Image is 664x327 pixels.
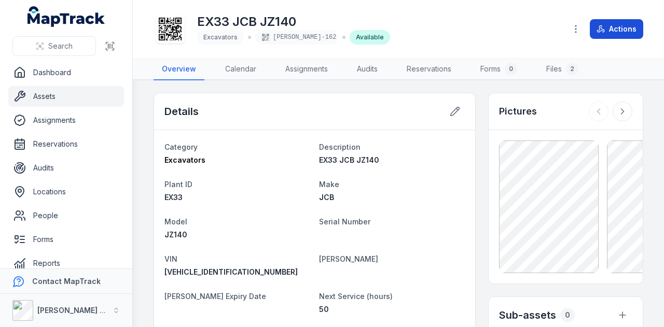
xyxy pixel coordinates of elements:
[164,143,198,151] span: Category
[32,277,101,286] strong: Contact MapTrack
[505,63,517,75] div: 0
[164,254,177,263] span: VIN
[319,217,370,226] span: Serial Number
[8,158,124,178] a: Audits
[217,59,265,80] a: Calendar
[8,86,124,107] a: Assets
[8,134,124,154] a: Reservations
[164,292,266,301] span: [PERSON_NAME] Expiry Date
[319,180,339,189] span: Make
[12,36,96,56] button: Search
[319,305,329,314] span: 50
[398,59,460,80] a: Reservations
[8,181,124,202] a: Locations
[164,155,205,164] span: Excavators
[499,308,556,322] h2: Sub-assets
[8,62,124,83] a: Dashboard
[560,308,575,322] div: 0
[154,59,204,80] a: Overview
[538,59,587,80] a: Files2
[349,59,386,80] a: Audits
[164,104,199,119] h2: Details
[319,254,378,263] span: [PERSON_NAME]
[164,217,187,226] span: Model
[566,63,578,75] div: 2
[319,155,379,164] span: EX33 JCB JZ140
[164,180,192,189] span: Plant ID
[197,13,390,30] h1: EX33 JCB JZ140
[37,306,122,315] strong: [PERSON_NAME] Group
[255,30,338,45] div: [PERSON_NAME]-162
[590,19,643,39] button: Actions
[164,193,183,202] span: EX33
[8,205,124,226] a: People
[8,229,124,250] a: Forms
[277,59,336,80] a: Assignments
[48,41,73,51] span: Search
[319,193,334,202] span: JCB
[164,267,298,276] span: [VEHICLE_IDENTIFICATION_NUMBER]
[8,253,124,274] a: Reports
[350,30,390,45] div: Available
[203,33,238,41] span: Excavators
[8,110,124,131] a: Assignments
[164,230,187,239] span: JZ140
[319,292,393,301] span: Next Service (hours)
[499,104,537,119] h3: Pictures
[319,143,361,151] span: Description
[472,59,525,80] a: Forms0
[27,6,105,27] a: MapTrack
